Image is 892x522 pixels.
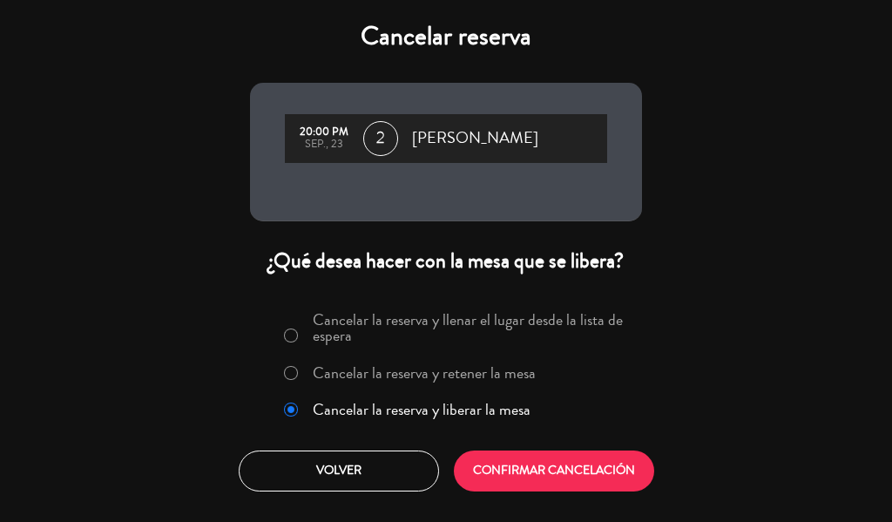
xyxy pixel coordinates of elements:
div: 20:00 PM [294,126,355,139]
span: 2 [363,121,398,156]
span: [PERSON_NAME] [412,125,538,152]
h4: Cancelar reserva [250,21,642,52]
button: Volver [239,451,439,491]
label: Cancelar la reserva y liberar la mesa [313,402,530,417]
div: ¿Qué desea hacer con la mesa que se libera? [250,247,642,275]
button: CONFIRMAR CANCELACIÓN [454,451,654,491]
label: Cancelar la reserva y llenar el lugar desde la lista de espera [313,312,632,343]
label: Cancelar la reserva y retener la mesa [313,365,536,381]
div: sep., 23 [294,139,355,151]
